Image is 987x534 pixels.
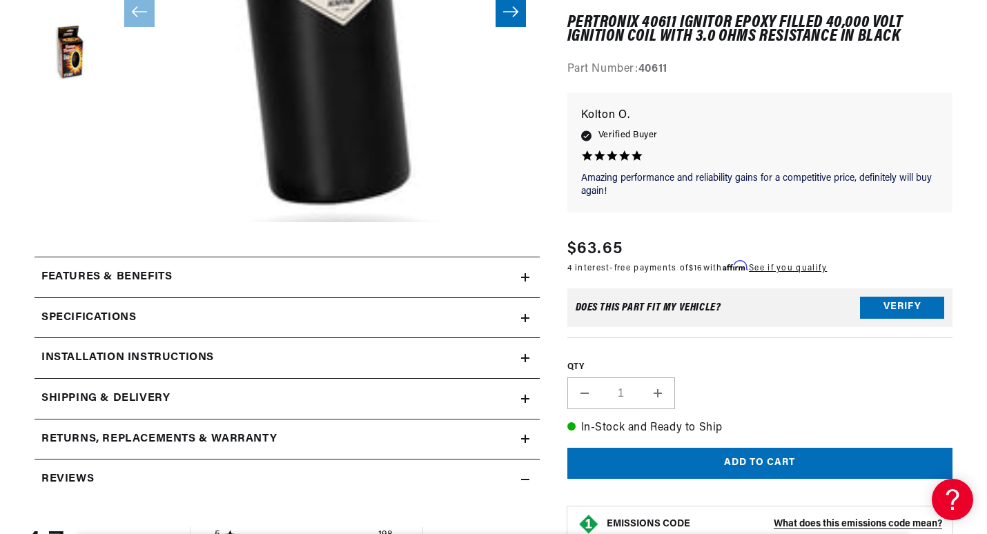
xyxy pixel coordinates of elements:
[567,419,953,437] p: In-Stock and Ready to Ship
[35,379,540,419] summary: Shipping & Delivery
[607,518,943,531] button: EMISSIONS CODEWhat does this emissions code mean?
[723,261,747,271] span: Affirm
[41,390,170,408] h2: Shipping & Delivery
[581,106,939,126] p: Kolton O.
[41,268,172,286] h2: Features & Benefits
[749,264,827,273] a: See if you qualify - Learn more about Affirm Financing (opens in modal)
[567,61,953,79] div: Part Number:
[35,338,540,378] summary: Installation instructions
[607,519,690,529] strong: EMISSIONS CODE
[41,309,136,327] h2: Specifications
[35,459,540,500] summary: Reviews
[774,519,942,529] strong: What does this emissions code mean?
[41,431,277,448] h2: Returns, Replacements & Warranty
[689,264,703,273] span: $16
[35,419,540,459] summary: Returns, Replacements & Warranty
[638,64,667,75] strong: 40611
[35,298,540,338] summary: Specifications
[35,257,540,297] summary: Features & Benefits
[576,302,721,313] div: Does This part fit My vehicle?
[860,297,944,319] button: Verify
[567,237,623,261] span: $63.65
[41,471,94,488] h2: Reviews
[567,362,953,373] label: QTY
[567,448,953,479] button: Add to cart
[41,349,214,367] h2: Installation instructions
[567,261,828,275] p: 4 interest-free payments of with .
[35,21,104,90] button: Load image 4 in gallery view
[567,16,953,44] h1: PerTronix 40611 Ignitor Epoxy Filled 40,000 Volt Ignition Coil with 3.0 Ohms Resistance in Black
[598,128,658,144] span: Verified Buyer
[581,172,939,199] p: Amazing performance and reliability gains for a competitive price, definitely will buy again!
